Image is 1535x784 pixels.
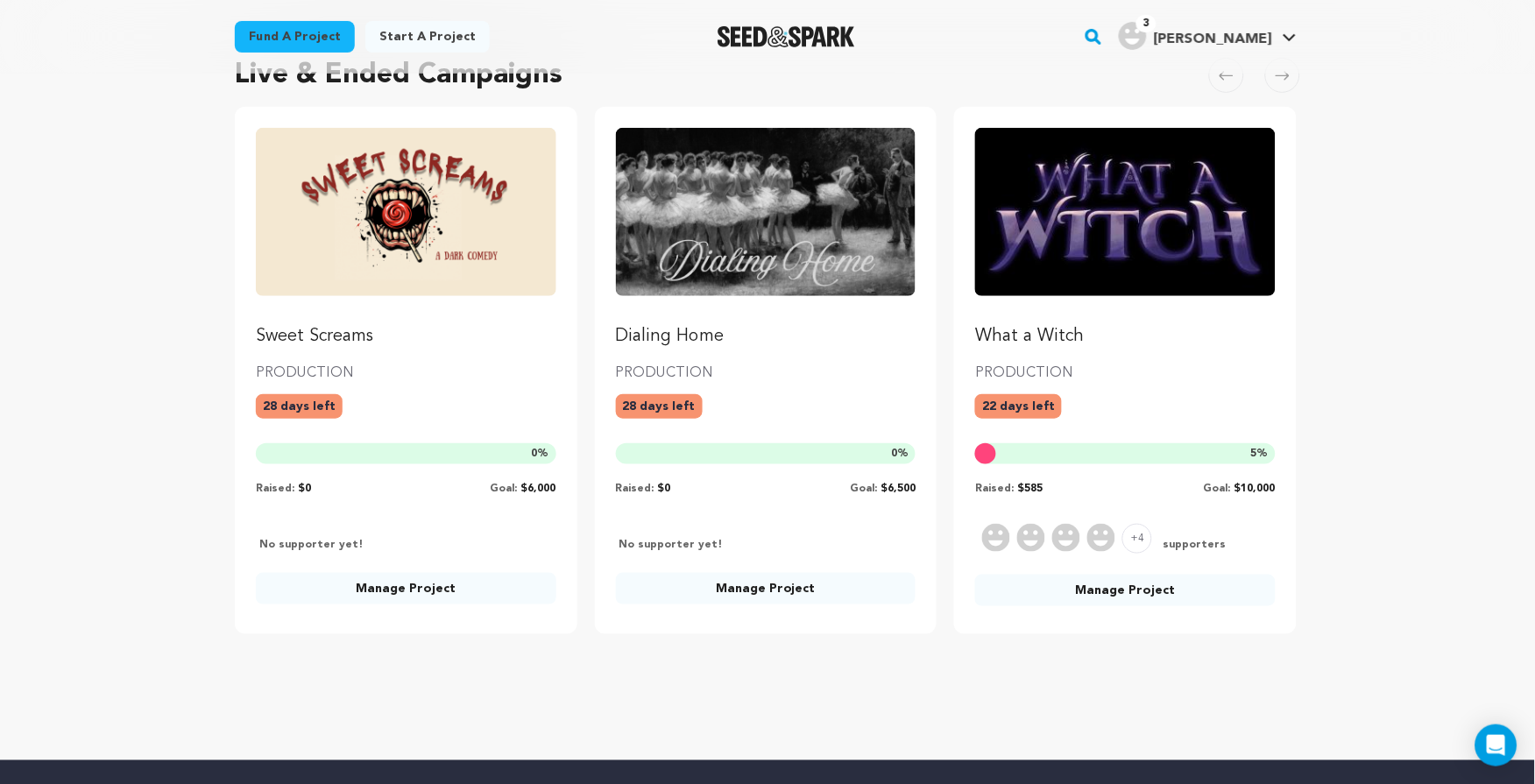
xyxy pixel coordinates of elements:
a: Manage Project [975,575,1276,606]
img: Supporter Image [1087,524,1115,552]
span: $585 [1017,484,1043,494]
p: 28 days left [256,394,343,419]
span: 5 [1251,449,1257,459]
span: $10,000 [1234,484,1276,494]
a: Start a project [365,21,490,53]
div: Sarmite P.'s Profile [1119,22,1272,50]
img: user.png [1119,22,1147,50]
p: Sweet Screams [256,324,556,349]
span: $0 [658,484,671,494]
p: PRODUCTION [975,363,1276,384]
span: 0 [532,449,538,459]
p: No supporter yet! [256,538,364,552]
span: 3 [1136,15,1157,32]
a: Seed&Spark Homepage [718,26,855,47]
p: Dialing Home [616,324,916,349]
span: % [1251,447,1269,461]
p: PRODUCTION [256,363,556,384]
a: Fund Dialing Home [616,128,916,349]
p: No supporter yet! [616,538,724,552]
span: $0 [298,484,311,494]
p: PRODUCTION [616,363,916,384]
span: +4 [1122,524,1152,554]
span: Goal: [850,484,877,494]
span: 0 [891,449,897,459]
a: Fund a project [235,21,355,53]
span: Goal: [491,484,518,494]
img: Supporter Image [1052,524,1080,552]
div: Open Intercom Messenger [1475,724,1517,766]
a: Fund What a Witch [975,128,1276,349]
p: What a Witch [975,324,1276,349]
span: Raised: [616,484,654,494]
span: Goal: [1204,484,1231,494]
img: Supporter Image [982,524,1010,552]
h2: Live & Ended Campaigns [235,54,562,96]
span: % [891,447,909,461]
span: supporters [1159,538,1226,554]
span: [PERSON_NAME] [1154,32,1272,46]
a: Manage Project [616,573,916,604]
span: $6,000 [521,484,556,494]
span: Raised: [975,484,1014,494]
a: Fund Sweet Screams [256,128,556,349]
p: 28 days left [616,394,703,419]
a: Manage Project [256,573,556,604]
img: Seed&Spark Logo Dark Mode [718,26,855,47]
a: Sarmite P.'s Profile [1115,18,1300,50]
span: Raised: [256,484,294,494]
span: Sarmite P.'s Profile [1115,18,1300,55]
span: % [532,447,549,461]
span: $6,500 [881,484,916,494]
img: Supporter Image [1017,524,1045,552]
p: 22 days left [975,394,1062,419]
